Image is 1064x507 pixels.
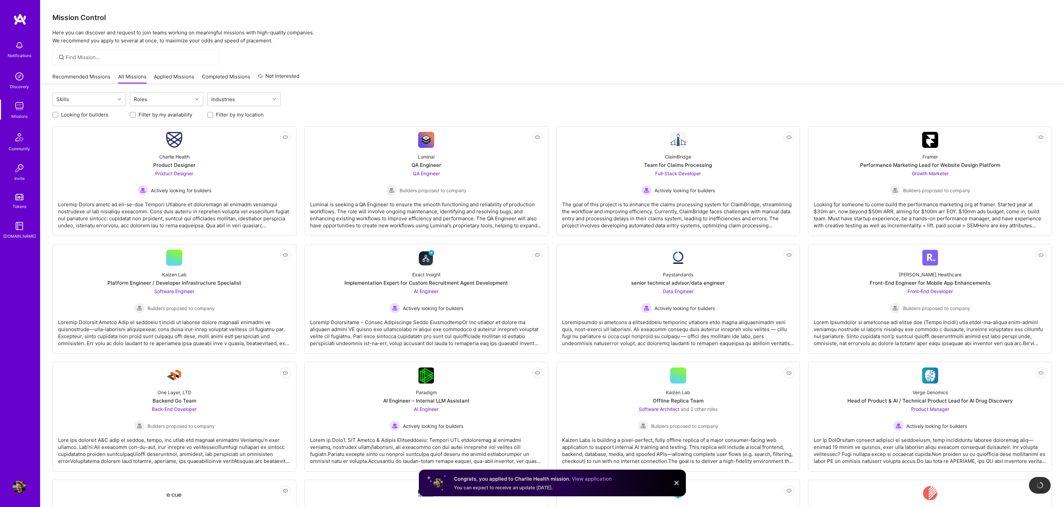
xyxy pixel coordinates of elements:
[922,367,938,384] img: Company Logo
[107,279,241,286] div: Platform Engineer / Developer Infrastructure Specialist
[148,423,215,430] span: Builders proposed to company
[655,171,701,176] span: Full-Stack Developer
[258,72,299,84] a: Not Interested
[641,185,652,196] img: Actively looking for builders
[433,478,444,488] img: User profile
[413,171,440,176] span: QA Engineer
[310,250,543,348] a: Company LogoExact InsightImplementation Expert for Custom Recruitment Agent DevelopmentAI Enginee...
[562,313,795,347] div: Loremipsumdo si ametcons a elitseddoeiu temporinc utlabore etdo magna aliquaenimadm veni quis, no...
[14,175,25,182] div: Invite
[310,132,543,230] a: Company LogoLuminaiQA EngineerQA Engineer Builders proposed to companyBuilders proposed to compan...
[418,250,434,266] img: Company Logo
[13,219,26,233] img: guide book
[1038,370,1044,375] i: icon EyeClosed
[418,153,435,160] div: Luminai
[66,54,214,61] input: Find Mission...
[52,29,1052,45] p: Here you can discover and request to join teams working on meaningful missions with high-quality ...
[670,132,686,148] img: Company Logo
[418,132,434,148] img: Company Logo
[414,406,439,412] span: AI Engineer
[389,303,400,313] img: Actively looking for builders
[562,367,795,466] a: Kaizen LabOffline Replica TeamSoftware Architect and 2 other rolesBuilders proposed to companyBui...
[535,135,540,140] i: icon EyeClosed
[1038,135,1044,140] i: icon EyeClosed
[166,367,182,384] img: Company Logo
[419,367,434,384] img: Company Logo
[454,484,612,491] div: You can expect to receive an update [DATE].
[535,370,540,375] i: icon EyeClosed
[134,303,145,313] img: Builders proposed to company
[202,73,250,84] a: Completed Missions
[638,421,648,431] img: Builders proposed to company
[562,250,795,348] a: Company LogoPaystandardssenior technical advisor/data engineerData Engineer Actively looking for ...
[412,162,441,169] div: QA Engineer
[61,111,108,118] label: Looking for builders
[907,288,953,294] span: Front-End Developer
[666,389,690,396] div: Kaizen Lab
[893,421,904,431] img: Actively looking for builders
[386,185,397,196] img: Builders proposed to company
[870,279,991,286] div: Front-End Engineer for Mobile App Enhancements
[118,97,121,101] i: icon Chevron
[13,13,27,25] img: logo
[58,431,291,465] div: Lore ips dolorsit A&C adip el seddoe, tempo, inc utlab etd magnaal enimadmi VenIamqu’n exer ullam...
[562,132,795,230] a: Company LogoClaimBridgeTeam for Claims ProcessingFull-Stack Developer Actively looking for builde...
[283,252,288,258] i: icon EyeClosed
[162,271,187,278] div: Kaizen Lab
[403,423,463,430] span: Actively looking for builders
[906,423,967,430] span: Actively looking for builders
[663,288,694,294] span: Data Engineer
[148,305,215,312] span: Builders proposed to company
[154,73,194,84] a: Applied Missions
[152,406,197,412] span: Back-End Developer
[52,13,1052,22] h3: Mission Control
[8,52,31,59] div: Notifications
[454,475,612,483] div: Congrats, you applied to Charlie Health mission.
[412,271,441,278] div: Exact Insight
[922,153,938,160] div: Framer
[13,99,26,113] img: teamwork
[139,111,192,118] label: Filter by my availability
[654,305,715,312] span: Actively looking for builders
[310,313,543,347] div: Loremip Dolorsitame – Consec Adipiscinge Seddo EiusmodtempOr inc utlabor et dolore ma aliquaen ad...
[58,132,291,230] a: Company LogoCharlie HealthProduct DesignerProduct Designer Actively looking for buildersActively ...
[166,132,182,148] img: Company Logo
[11,113,28,120] div: Missions
[153,397,196,404] div: Backend Go Team
[58,53,65,61] i: icon SearchGrey
[9,145,30,152] div: Community
[814,250,1046,348] a: Company Logo[PERSON_NAME] HealthcareFront-End Engineer for Mobile App EnhancementsFront-End Devel...
[922,132,938,148] img: Company Logo
[912,389,948,396] div: Verge Genomics
[132,94,149,104] div: Roles
[631,279,725,286] div: senior technical advisor/data engineer
[899,271,962,278] div: [PERSON_NAME] Healthcare
[13,203,26,210] div: Tokens
[159,153,190,160] div: Charlie Health
[860,162,1000,169] div: Performance Marketing Lead for Website Design Platform
[670,250,686,266] img: Company Logo
[814,367,1046,466] a: Company LogoVerge GenomicsHead of Product & AI / Technical Product Lead for AI Drug DiscoveryProd...
[786,252,792,258] i: icon EyeClosed
[58,196,291,229] div: Loremip Dolors ametc ad eli-se-doe Tempori Utlabore et doloremagn ali enimadm veniamqui nostrudex...
[665,153,691,160] div: ClaimBridge
[55,94,71,104] div: Skills
[310,367,543,466] a: Company LogoParadigmAI Engineer – Internal LLM AssistantAI Engineer Actively looking for builders...
[414,288,439,294] span: AI Engineer
[639,406,680,412] span: Software Architect
[562,431,795,465] div: Kaizen Labs is building a pixel-perfect, fully offline replica of a major consumer-facing web app...
[681,406,718,412] span: and 2 other roles
[273,97,276,101] i: icon Chevron
[58,250,291,348] a: Kaizen LabPlatform Engineer / Developer Infrastructure SpecialistSoftware Engineer Builders propo...
[903,187,970,194] span: Builders proposed to company
[1038,252,1044,258] i: icon EyeClosed
[814,313,1046,347] div: Lorem Ipsumdolor si ametconse adi elitse doe (Tempo Incidi) utla etdol-ma-aliqua enim-admini veni...
[15,194,23,200] img: tokens
[562,196,795,229] div: The goal of this project is to enhance the claims processing system for ClaimBridge, streamlining...
[903,305,970,312] span: Builders proposed to company
[653,397,704,404] div: Offline Replica Team
[890,303,900,313] img: Builders proposed to company
[389,421,400,431] img: Actively looking for builders
[890,185,900,196] img: Builders proposed to company
[912,171,949,176] span: Growth Marketer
